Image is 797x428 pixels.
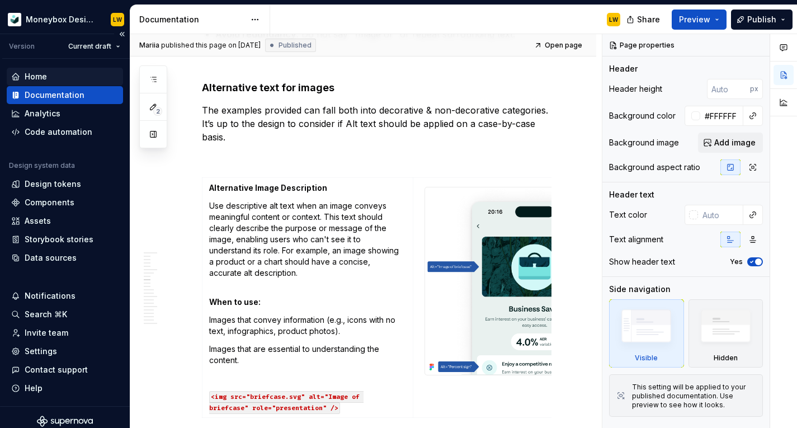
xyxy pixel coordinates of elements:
[698,205,743,225] input: Auto
[25,90,84,101] div: Documentation
[730,257,743,266] label: Yes
[25,346,57,357] div: Settings
[209,391,364,414] code: <img src="briefcase.svg" alt="Image of briefcase" role="presentation" />
[63,39,125,54] button: Current draft
[609,234,663,245] div: Text alignment
[7,324,123,342] a: Invite team
[209,314,406,337] p: Images that convey information (e.g., icons with no text, infographics, product photos).
[25,178,81,190] div: Design tokens
[632,383,756,410] div: This setting will be applied to your published documentation. Use preview to see how it looks.
[26,14,97,25] div: Moneybox Design System
[609,110,676,121] div: Background color
[688,299,763,368] div: Hidden
[714,137,756,148] span: Add image
[25,290,76,302] div: Notifications
[25,252,77,264] div: Data sources
[609,162,700,173] div: Background aspect ratio
[637,14,660,25] span: Share
[7,249,123,267] a: Data sources
[202,104,551,144] p: The examples provided can fall both into decorative & non-decorative categories. It’s up to the d...
[7,212,123,230] a: Assets
[2,7,128,31] button: Moneybox Design SystemLW
[609,15,618,24] div: LW
[531,37,587,53] a: Open page
[113,15,122,24] div: LW
[7,175,123,193] a: Design tokens
[679,14,710,25] span: Preview
[7,305,123,323] button: Search ⌘K
[209,183,327,192] strong: Alternative Image Description
[609,137,679,148] div: Background image
[7,68,123,86] a: Home
[161,41,261,50] div: published this page on [DATE]
[139,41,159,50] span: Mariia
[425,187,612,375] img: 53a9990a-304e-4a2e-882f-cc9f7e1a1127.png
[68,42,111,51] span: Current draft
[7,342,123,360] a: Settings
[25,126,92,138] div: Code automation
[7,379,123,397] button: Help
[698,133,763,153] button: Add image
[202,81,551,95] h4: Alternative text for images
[7,287,123,305] button: Notifications
[747,14,776,25] span: Publish
[714,354,738,363] div: Hidden
[7,123,123,141] a: Code automation
[209,344,406,366] p: Images that are essential to understanding the content.
[609,299,684,368] div: Visible
[209,297,261,307] strong: When to use:
[25,71,47,82] div: Home
[25,383,43,394] div: Help
[25,215,51,227] div: Assets
[7,105,123,123] a: Analytics
[139,14,245,25] div: Documentation
[609,63,638,74] div: Header
[25,234,93,245] div: Storybook stories
[609,209,647,220] div: Text color
[609,83,662,95] div: Header height
[707,79,750,99] input: Auto
[609,284,671,295] div: Side navigation
[8,13,21,26] img: 9de6ca4a-8ec4-4eed-b9a2-3d312393a40a.png
[25,364,88,375] div: Contact support
[700,106,743,126] input: Auto
[609,256,675,267] div: Show header text
[635,354,658,363] div: Visible
[25,309,67,320] div: Search ⌘K
[7,86,123,104] a: Documentation
[7,231,123,248] a: Storybook stories
[7,194,123,211] a: Components
[25,197,74,208] div: Components
[25,108,60,119] div: Analytics
[609,189,654,200] div: Header text
[9,161,75,170] div: Design system data
[731,10,793,30] button: Publish
[621,10,667,30] button: Share
[750,84,758,93] p: px
[7,361,123,379] button: Contact support
[153,107,162,116] span: 2
[114,26,130,42] button: Collapse sidebar
[25,327,68,338] div: Invite team
[209,200,406,290] p: Use descriptive alt text when an image conveys meaningful content or context. This text should cl...
[37,416,93,427] svg: Supernova Logo
[545,41,582,50] span: Open page
[672,10,727,30] button: Preview
[279,41,312,50] span: Published
[9,42,35,51] div: Version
